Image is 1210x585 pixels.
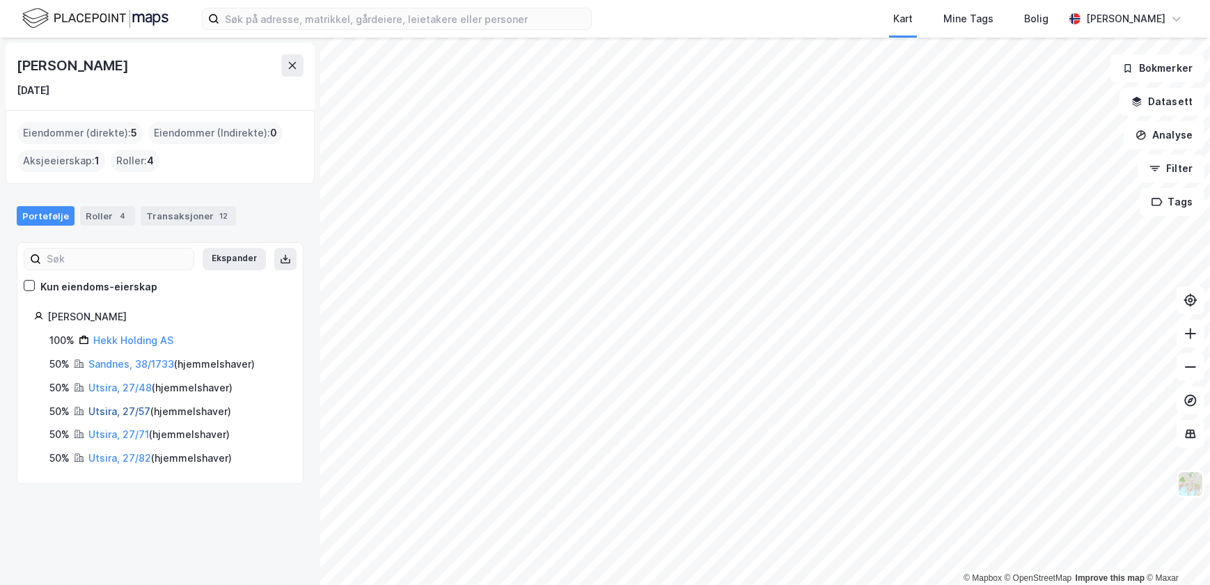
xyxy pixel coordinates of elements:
[49,450,70,467] div: 50%
[95,153,100,169] span: 1
[17,206,74,226] div: Portefølje
[1086,10,1165,27] div: [PERSON_NAME]
[88,405,150,417] a: Utsira, 27/57
[49,380,70,396] div: 50%
[203,248,266,270] button: Ekspander
[88,450,232,467] div: ( hjemmelshaver )
[88,382,152,393] a: Utsira, 27/48
[88,452,151,464] a: Utsira, 27/82
[17,54,131,77] div: [PERSON_NAME]
[47,309,286,325] div: [PERSON_NAME]
[141,206,236,226] div: Transaksjoner
[88,356,255,373] div: ( hjemmelshaver )
[1024,10,1048,27] div: Bolig
[1140,188,1204,216] button: Tags
[88,428,149,440] a: Utsira, 27/71
[147,153,154,169] span: 4
[80,206,135,226] div: Roller
[148,122,283,144] div: Eiendommer (Indirekte) :
[49,403,70,420] div: 50%
[1005,573,1072,583] a: OpenStreetMap
[88,380,233,396] div: ( hjemmelshaver )
[219,8,591,29] input: Søk på adresse, matrikkel, gårdeiere, leietakere eller personer
[17,82,49,99] div: [DATE]
[49,356,70,373] div: 50%
[22,6,168,31] img: logo.f888ab2527a4732fd821a326f86c7f29.svg
[270,125,277,141] span: 0
[17,122,143,144] div: Eiendommer (direkte) :
[1124,121,1204,149] button: Analyse
[41,249,194,270] input: Søk
[88,358,174,370] a: Sandnes, 38/1733
[1138,155,1204,182] button: Filter
[88,403,231,420] div: ( hjemmelshaver )
[49,426,70,443] div: 50%
[964,573,1002,583] a: Mapbox
[111,150,159,172] div: Roller :
[116,209,129,223] div: 4
[1177,471,1204,497] img: Z
[1110,54,1204,82] button: Bokmerker
[88,426,230,443] div: ( hjemmelshaver )
[49,332,74,349] div: 100%
[40,279,157,295] div: Kun eiendoms-eierskap
[1140,518,1210,585] iframe: Chat Widget
[1140,518,1210,585] div: Kontrollprogram for chat
[17,150,105,172] div: Aksjeeierskap :
[1119,88,1204,116] button: Datasett
[131,125,137,141] span: 5
[1076,573,1145,583] a: Improve this map
[217,209,230,223] div: 12
[93,334,173,346] a: Hekk Holding AS
[893,10,913,27] div: Kart
[943,10,993,27] div: Mine Tags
